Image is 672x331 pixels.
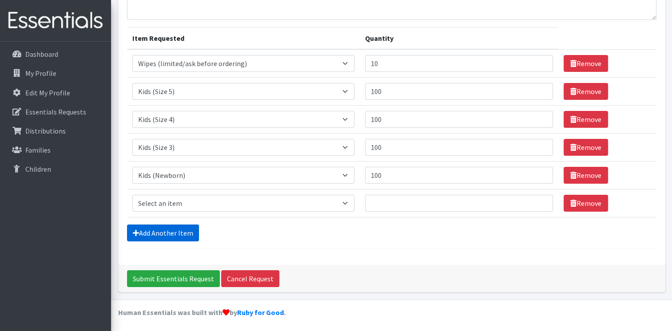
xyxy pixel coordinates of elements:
th: Quantity [360,28,558,50]
a: Remove [564,139,608,156]
a: Children [4,160,107,178]
img: HumanEssentials [4,6,107,35]
a: Edit My Profile [4,84,107,102]
a: Essentials Requests [4,103,107,121]
a: Dashboard [4,45,107,63]
a: My Profile [4,64,107,82]
a: Add Another Item [127,225,199,241]
a: Distributions [4,122,107,140]
p: Children [25,165,51,173]
p: Dashboard [25,50,58,59]
strong: Human Essentials was built with by . [118,308,286,317]
p: Edit My Profile [25,88,70,97]
p: Families [25,146,51,154]
a: Families [4,141,107,159]
a: Remove [564,167,608,184]
th: Item Requested [127,28,360,50]
p: My Profile [25,69,56,78]
input: Submit Essentials Request [127,270,220,287]
a: Remove [564,195,608,212]
a: Ruby for Good [237,308,284,317]
a: Cancel Request [221,270,279,287]
a: Remove [564,55,608,72]
a: Remove [564,111,608,128]
p: Essentials Requests [25,107,86,116]
a: Remove [564,83,608,100]
p: Distributions [25,126,66,135]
